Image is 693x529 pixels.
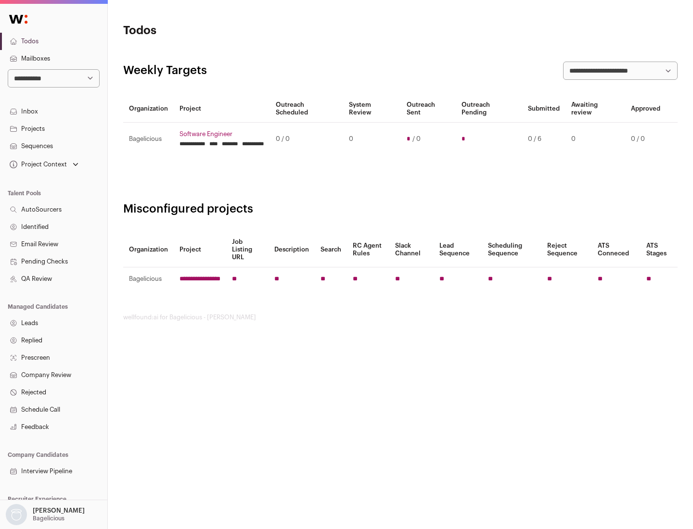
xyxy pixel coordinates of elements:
[123,314,678,321] footer: wellfound:ai for Bagelicious - [PERSON_NAME]
[33,515,64,522] p: Bagelicious
[343,95,400,123] th: System Review
[4,504,87,525] button: Open dropdown
[343,123,400,156] td: 0
[482,232,541,267] th: Scheduling Sequence
[412,135,421,143] span: / 0
[269,232,315,267] th: Description
[625,95,666,123] th: Approved
[8,161,67,168] div: Project Context
[641,232,678,267] th: ATS Stages
[123,232,174,267] th: Organization
[592,232,640,267] th: ATS Conneced
[4,10,33,29] img: Wellfound
[456,95,522,123] th: Outreach Pending
[174,95,270,123] th: Project
[270,123,343,156] td: 0 / 0
[123,123,174,156] td: Bagelicious
[565,95,625,123] th: Awaiting review
[8,158,80,171] button: Open dropdown
[315,232,347,267] th: Search
[270,95,343,123] th: Outreach Scheduled
[123,23,308,38] h1: Todos
[389,232,434,267] th: Slack Channel
[541,232,592,267] th: Reject Sequence
[123,95,174,123] th: Organization
[123,63,207,78] h2: Weekly Targets
[347,232,389,267] th: RC Agent Rules
[522,123,565,156] td: 0 / 6
[33,507,85,515] p: [PERSON_NAME]
[401,95,456,123] th: Outreach Sent
[625,123,666,156] td: 0 / 0
[174,232,226,267] th: Project
[123,267,174,291] td: Bagelicious
[522,95,565,123] th: Submitted
[180,130,264,138] a: Software Engineer
[565,123,625,156] td: 0
[226,232,269,267] th: Job Listing URL
[6,504,27,525] img: nopic.png
[434,232,482,267] th: Lead Sequence
[123,202,678,217] h2: Misconfigured projects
